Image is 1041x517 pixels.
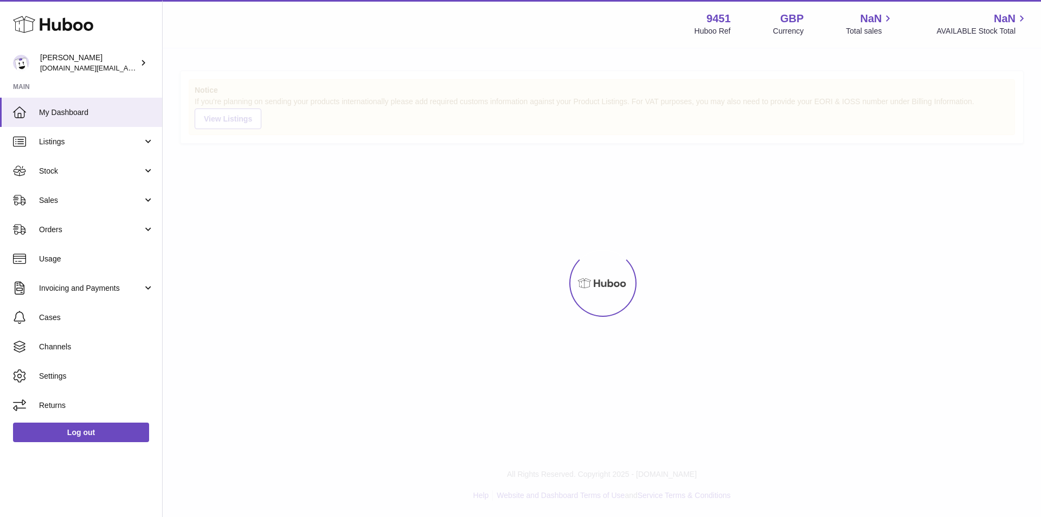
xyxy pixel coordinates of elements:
span: My Dashboard [39,107,154,118]
a: Log out [13,423,149,442]
span: Returns [39,400,154,411]
strong: GBP [780,11,804,26]
span: Orders [39,225,143,235]
img: amir.ch@gmail.com [13,55,29,71]
div: Huboo Ref [695,26,731,36]
span: NaN [860,11,882,26]
span: Listings [39,137,143,147]
span: AVAILABLE Stock Total [936,26,1028,36]
span: Sales [39,195,143,206]
span: Channels [39,342,154,352]
span: Settings [39,371,154,381]
span: Total sales [846,26,894,36]
span: [DOMAIN_NAME][EMAIL_ADDRESS][DOMAIN_NAME] [40,63,216,72]
span: Usage [39,254,154,264]
a: NaN AVAILABLE Stock Total [936,11,1028,36]
span: Stock [39,166,143,176]
span: NaN [994,11,1016,26]
strong: 9451 [706,11,731,26]
div: Currency [773,26,804,36]
a: NaN Total sales [846,11,894,36]
span: Invoicing and Payments [39,283,143,293]
span: Cases [39,312,154,323]
div: [PERSON_NAME] [40,53,138,73]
